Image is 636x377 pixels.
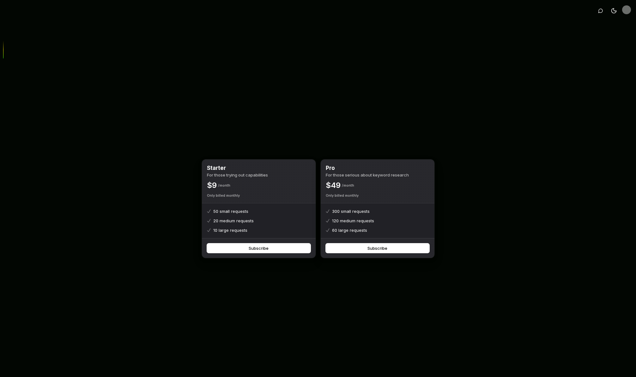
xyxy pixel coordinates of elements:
[332,208,370,214] p: 300 small requests
[218,183,230,188] p: Month
[207,180,217,190] p: $ 9
[326,243,429,253] button: Subscribe
[213,208,248,214] p: 50 small requests
[332,218,374,224] p: 120 medium requests
[326,180,341,190] p: $ 49
[326,172,409,178] p: For those serious about keyword research
[213,218,254,224] p: 20 medium requests
[326,193,359,198] p: Only billed monthly
[326,165,335,172] h2: Pro
[207,243,311,253] button: Subscribe
[332,227,367,233] p: 60 large requests
[207,165,226,172] h2: Starter
[622,5,631,14] button: Open user button
[342,183,354,188] p: Month
[213,227,247,233] p: 10 large requests
[207,193,240,198] p: Only billed monthly
[207,172,268,178] p: For those trying out capabilities
[622,5,631,14] img: Daniel Orkin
